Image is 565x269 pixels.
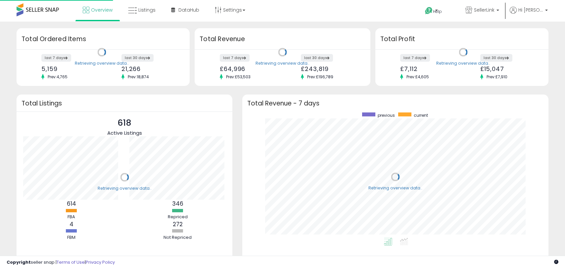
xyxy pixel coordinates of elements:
[510,7,548,22] a: Hi [PERSON_NAME]
[75,60,129,66] div: Retrieving overview data..
[368,185,422,191] div: Retrieving overview data..
[138,7,156,13] span: Listings
[518,7,543,13] span: Hi [PERSON_NAME]
[474,7,494,13] span: SellerLink
[433,9,442,14] span: Help
[7,259,31,265] strong: Copyright
[436,60,490,66] div: Retrieving overview data..
[7,259,115,266] div: seller snap | |
[256,60,309,66] div: Retrieving overview data..
[425,7,433,15] i: Get Help
[91,7,113,13] span: Overview
[98,185,152,191] div: Retrieving overview data..
[420,2,455,22] a: Help
[178,7,199,13] span: DataHub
